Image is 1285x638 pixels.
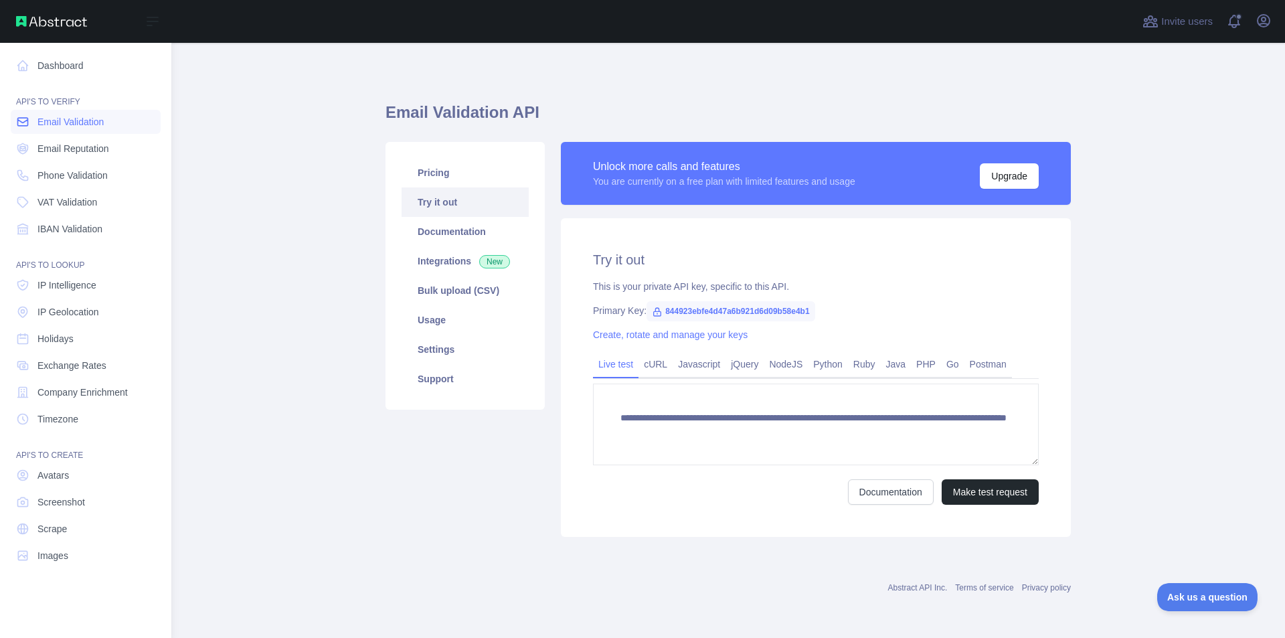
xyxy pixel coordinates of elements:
span: New [479,255,510,268]
a: Privacy policy [1022,583,1071,592]
span: Screenshot [37,495,85,509]
div: This is your private API key, specific to this API. [593,280,1039,293]
span: VAT Validation [37,195,97,209]
a: Settings [402,335,529,364]
a: Support [402,364,529,394]
button: Upgrade [980,163,1039,189]
div: API'S TO VERIFY [11,80,161,107]
h2: Try it out [593,250,1039,269]
h1: Email Validation API [385,102,1071,134]
div: You are currently on a free plan with limited features and usage [593,175,855,188]
div: API'S TO CREATE [11,434,161,461]
span: IP Geolocation [37,305,99,319]
a: Timezone [11,407,161,431]
a: Javascript [673,353,725,375]
a: Company Enrichment [11,380,161,404]
a: IP Geolocation [11,300,161,324]
div: Primary Key: [593,304,1039,317]
a: Abstract API Inc. [888,583,948,592]
span: IBAN Validation [37,222,102,236]
span: Timezone [37,412,78,426]
button: Invite users [1140,11,1215,32]
a: Holidays [11,327,161,351]
a: Documentation [848,479,934,505]
a: Live test [593,353,638,375]
a: Python [808,353,848,375]
a: VAT Validation [11,190,161,214]
a: Screenshot [11,490,161,514]
span: Images [37,549,68,562]
a: Email Validation [11,110,161,134]
a: Avatars [11,463,161,487]
a: Postman [964,353,1012,375]
span: IP Intelligence [37,278,96,292]
span: Company Enrichment [37,386,128,399]
span: Holidays [37,332,74,345]
a: cURL [638,353,673,375]
span: Invite users [1161,14,1213,29]
span: Exchange Rates [37,359,106,372]
div: API'S TO LOOKUP [11,244,161,270]
a: Try it out [402,187,529,217]
span: 844923ebfe4d47a6b921d6d09b58e4b1 [647,301,815,321]
span: Phone Validation [37,169,108,182]
a: Ruby [848,353,881,375]
a: Go [941,353,964,375]
a: Usage [402,305,529,335]
a: Exchange Rates [11,353,161,378]
a: Java [881,353,912,375]
a: IBAN Validation [11,217,161,241]
a: Documentation [402,217,529,246]
span: Email Reputation [37,142,109,155]
span: Scrape [37,522,67,536]
a: PHP [911,353,941,375]
a: Pricing [402,158,529,187]
span: Avatars [37,469,69,482]
a: Scrape [11,517,161,541]
a: Phone Validation [11,163,161,187]
a: Images [11,544,161,568]
a: Integrations New [402,246,529,276]
a: jQuery [725,353,764,375]
img: Abstract API [16,16,87,27]
a: Bulk upload (CSV) [402,276,529,305]
a: Terms of service [955,583,1013,592]
a: IP Intelligence [11,273,161,297]
a: Create, rotate and manage your keys [593,329,748,340]
button: Make test request [942,479,1039,505]
iframe: Toggle Customer Support [1157,583,1258,611]
a: NodeJS [764,353,808,375]
span: Email Validation [37,115,104,129]
a: Dashboard [11,54,161,78]
div: Unlock more calls and features [593,159,855,175]
a: Email Reputation [11,137,161,161]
